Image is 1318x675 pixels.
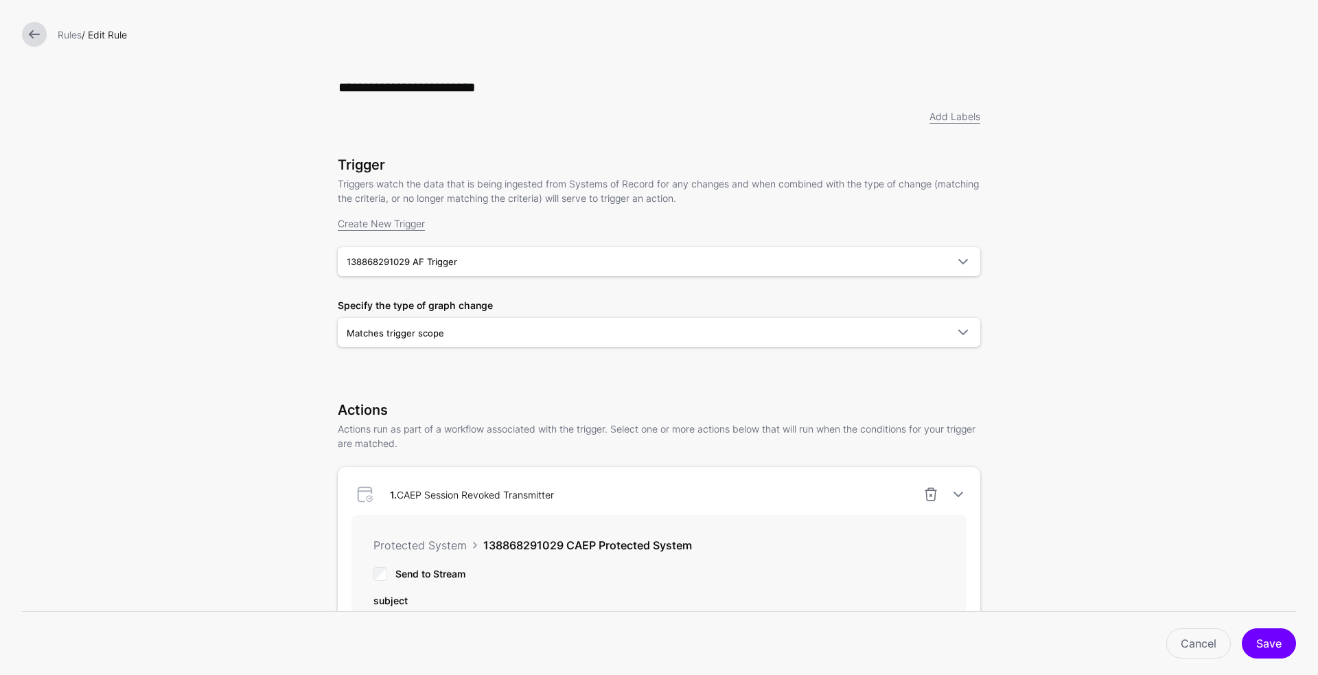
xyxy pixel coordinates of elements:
[338,157,980,173] h3: Trigger
[338,422,980,450] p: Actions run as part of a workflow associated with the trigger. Select one or more actions below t...
[338,218,425,229] a: Create New Trigger
[483,538,692,552] span: 138868291029 CAEP Protected System
[384,488,559,502] div: CAEP Session Revoked Transmitter
[1166,628,1231,659] a: Cancel
[373,593,408,608] label: subject
[58,29,82,41] a: Rules
[347,256,457,267] span: 138868291029 AF Trigger
[338,176,980,205] p: Triggers watch the data that is being ingested from Systems of Record for any changes and when co...
[338,402,980,418] h3: Actions
[52,27,1302,42] div: / Edit Rule
[929,111,980,122] a: Add Labels
[395,568,465,580] span: Send to Stream
[373,538,467,552] span: Protected System
[347,328,444,339] span: Matches trigger scope
[1242,628,1296,659] button: Save
[338,298,493,312] label: Specify the type of graph change
[390,489,397,501] strong: 1.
